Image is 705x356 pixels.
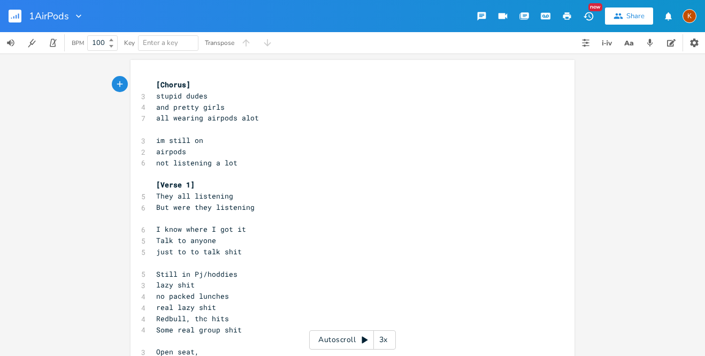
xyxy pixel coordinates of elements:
[156,236,216,245] span: Talk to anyone
[309,330,396,350] div: Autoscroll
[156,314,229,323] span: Redbull, thc hits
[156,91,208,101] span: stupid dudes
[156,113,259,123] span: all wearing airpods alot
[156,202,255,212] span: But were they listening
[156,302,216,312] span: real lazy shit
[588,3,602,11] div: New
[374,330,393,350] div: 3x
[626,11,645,21] div: Share
[156,102,225,112] span: and pretty girls
[156,291,229,301] span: no packed lunches
[156,135,203,145] span: im still on
[156,158,237,168] span: not listening a lot
[683,9,696,23] div: Kat
[156,180,195,190] span: [Verse 1]
[72,40,84,46] div: BPM
[156,325,242,335] span: Some real group shit
[578,6,599,26] button: New
[156,280,195,290] span: lazy shit
[156,224,246,234] span: I know where I got it
[605,7,653,25] button: Share
[156,147,186,156] span: airpods
[683,4,696,28] button: K
[156,191,233,201] span: They all listening
[29,11,69,21] span: 1AirPods
[156,247,242,256] span: just to to talk shit
[156,80,190,89] span: [Chorus]
[143,38,178,48] span: Enter a key
[205,40,234,46] div: Transpose
[124,40,135,46] div: Key
[156,269,237,279] span: Still in Pj/hoddies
